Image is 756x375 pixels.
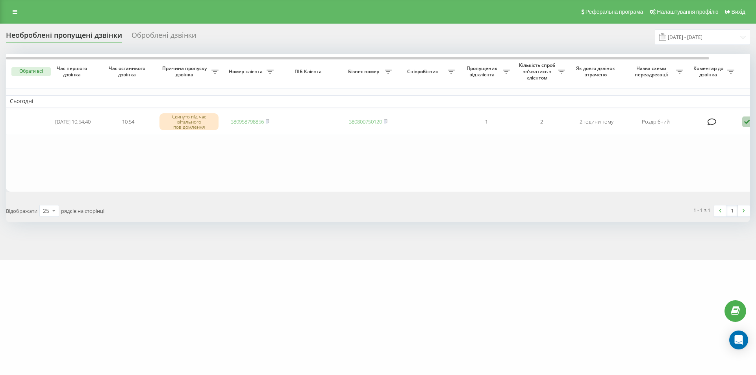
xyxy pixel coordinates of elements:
[518,62,558,81] span: Кількість спроб зв'язатись з клієнтом
[726,205,738,216] a: 1
[459,109,514,135] td: 1
[514,109,569,135] td: 2
[52,65,94,78] span: Час першого дзвінка
[159,113,219,131] div: Скинуто під час вітального повідомлення
[6,31,122,43] div: Необроблені пропущені дзвінки
[132,31,196,43] div: Оброблені дзвінки
[231,118,264,125] a: 380958798856
[349,118,382,125] a: 380800750120
[400,68,448,75] span: Співробітник
[107,65,149,78] span: Час останнього дзвінка
[569,109,624,135] td: 2 години тому
[159,65,211,78] span: Причина пропуску дзвінка
[463,65,503,78] span: Пропущених від клієнта
[657,9,718,15] span: Налаштування профілю
[575,65,618,78] span: Як довго дзвінок втрачено
[732,9,745,15] span: Вихід
[45,109,100,135] td: [DATE] 10:54:40
[11,67,51,76] button: Обрати всі
[345,68,385,75] span: Бізнес номер
[61,207,104,214] span: рядків на сторінці
[226,68,267,75] span: Номер клієнта
[729,331,748,349] div: Open Intercom Messenger
[6,207,37,214] span: Відображати
[628,65,676,78] span: Назва схеми переадресації
[100,109,156,135] td: 10:54
[624,109,687,135] td: Роздрібний
[691,65,727,78] span: Коментар до дзвінка
[43,207,49,215] div: 25
[586,9,643,15] span: Реферальна програма
[693,206,710,214] div: 1 - 1 з 1
[284,68,334,75] span: ПІБ Клієнта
